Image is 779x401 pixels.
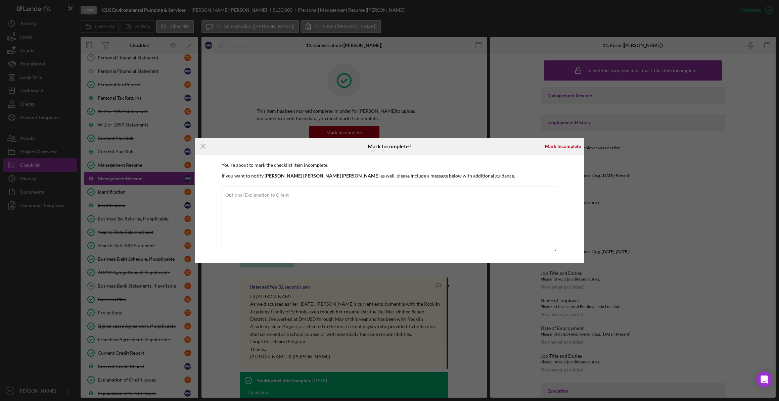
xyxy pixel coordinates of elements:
[222,172,557,180] p: If you want to notify as well, please include a message below with additional guidance.
[265,173,379,179] b: [PERSON_NAME] [PERSON_NAME] [PERSON_NAME]
[542,140,584,153] button: Mark Incomplete
[225,192,289,198] label: Optional Explanation to Client
[545,140,581,153] div: Mark Incomplete
[222,161,557,169] p: You're about to mark the checklist item incomplete.
[756,371,772,388] div: Open Intercom Messenger
[368,143,411,149] h6: Mark Incomplete?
